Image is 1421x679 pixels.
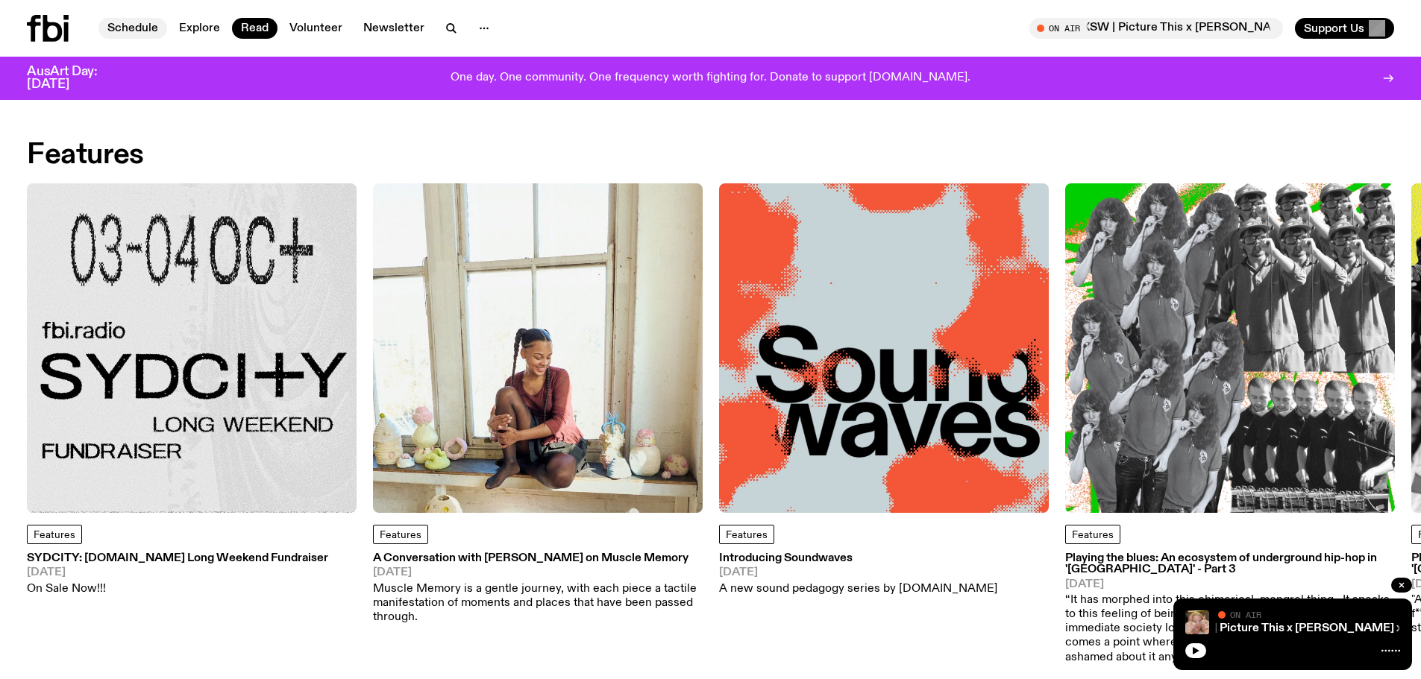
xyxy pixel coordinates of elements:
h3: Playing the blues: An ecosystem of underground hip-hop in '[GEOGRAPHIC_DATA]' - Part 3 [1065,553,1395,575]
h3: Introducing Soundwaves [719,553,997,564]
a: Introducing Soundwaves[DATE]A new sound pedagogy series by [DOMAIN_NAME] [719,553,997,596]
a: Features [373,525,428,544]
span: [DATE] [719,567,997,578]
span: On Air [1230,610,1261,619]
p: On Sale Now!!! [27,582,328,596]
span: Features [1072,530,1114,540]
span: Features [34,530,75,540]
span: [DATE] [373,567,703,578]
span: Features [380,530,421,540]
img: The text Sound waves, with one word stacked upon another, in black text on a bluish-gray backgrou... [719,183,1049,513]
h3: SYDCITY: [DOMAIN_NAME] Long Weekend Fundraiser [27,553,328,564]
a: Read [232,18,277,39]
img: Black text on gray background. Reading top to bottom: 03-04 OCT. fbi.radio SYDCITY LONG WEEKEND F... [27,183,357,513]
p: Muscle Memory is a gentle journey, with each piece a tactile manifestation of moments and places ... [373,582,703,625]
a: Newsletter [354,18,433,39]
a: Features [719,525,774,544]
a: SYDCITY: [DOMAIN_NAME] Long Weekend Fundraiser[DATE]On Sale Now!!! [27,553,328,596]
a: A Conversation with [PERSON_NAME] on Muscle Memory[DATE]Muscle Memory is a gentle journey, with e... [373,553,703,625]
p: “It has morphed into this chimerical, mongrel thing...It speaks to this feeling of being an outsi... [1065,593,1395,665]
a: Features [1065,525,1120,544]
span: Features [726,530,768,540]
p: A new sound pedagogy series by [DOMAIN_NAME] [719,582,997,596]
span: [DATE] [1065,579,1395,590]
h2: Features [27,142,144,168]
button: On AirSPEED DATE SXSW | Picture This x [PERSON_NAME] x Sweet Boy Sonnet [1029,18,1283,39]
a: Features [27,525,82,544]
a: Schedule [98,18,167,39]
span: [DATE] [27,567,328,578]
h3: A Conversation with [PERSON_NAME] on Muscle Memory [373,553,703,564]
span: Support Us [1304,22,1364,35]
p: One day. One community. One frequency worth fighting for. Donate to support [DOMAIN_NAME]. [451,72,970,85]
a: Playing the blues: An ecosystem of underground hip-hop in '[GEOGRAPHIC_DATA]' - Part 3[DATE]“It h... [1065,553,1395,665]
a: Explore [170,18,229,39]
a: Volunteer [280,18,351,39]
h3: AusArt Day: [DATE] [27,66,122,91]
button: Support Us [1295,18,1394,39]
